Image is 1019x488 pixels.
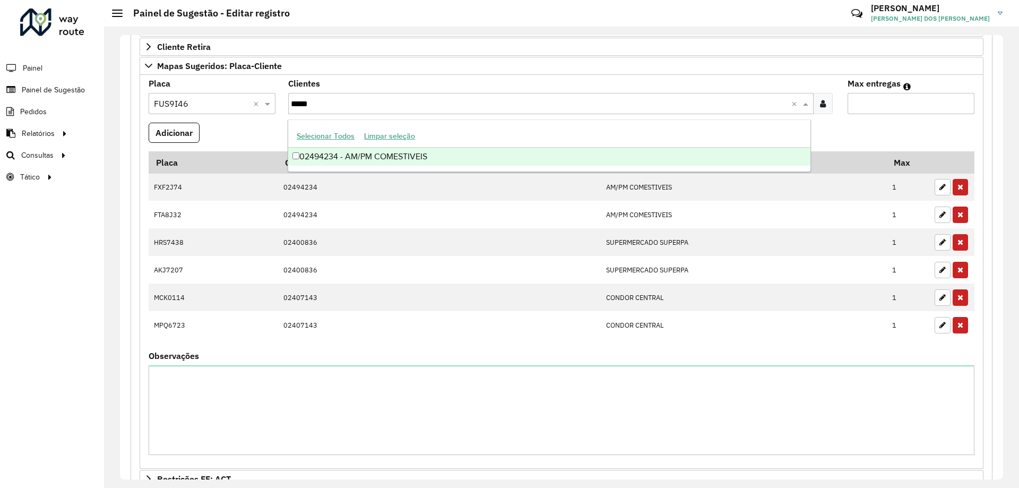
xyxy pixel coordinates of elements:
span: [PERSON_NAME] DOS [PERSON_NAME] [871,14,990,23]
td: AM/PM COMESTIVEIS [600,174,886,201]
td: 1 [887,228,929,256]
span: Painel de Sugestão [22,84,85,96]
span: Consultas [21,150,54,161]
ng-dropdown-panel: Options list [288,119,810,172]
td: 1 [887,284,929,311]
td: 1 [887,311,929,339]
td: 1 [887,256,929,284]
button: Selecionar Todos [292,128,359,144]
td: 02400836 [278,256,601,284]
td: CONDOR CENTRAL [600,284,886,311]
td: FXF2J74 [149,174,278,201]
td: FTA8J32 [149,201,278,228]
td: 02407143 [278,284,601,311]
td: MPQ6723 [149,311,278,339]
td: 02494234 [278,201,601,228]
a: Contato Rápido [845,2,868,25]
label: Max entregas [848,77,901,90]
td: 1 [887,201,929,228]
td: HRS7438 [149,228,278,256]
span: Clear all [791,97,800,110]
th: Max [887,151,929,174]
th: Código Cliente [278,151,601,174]
a: Restrições FF: ACT [140,470,983,488]
td: AM/PM COMESTIVEIS [600,201,886,228]
td: 1 [887,174,929,201]
button: Limpar seleção [359,128,420,144]
label: Clientes [288,77,320,90]
th: Placa [149,151,278,174]
button: Adicionar [149,123,200,143]
label: Observações [149,349,199,362]
span: Painel [23,63,42,74]
td: SUPERMERCADO SUPERPA [600,228,886,256]
h2: Painel de Sugestão - Editar registro [123,7,290,19]
div: Mapas Sugeridos: Placa-Cliente [140,75,983,469]
td: MCK0114 [149,284,278,311]
td: AKJ7207 [149,256,278,284]
a: Cliente Retira [140,38,983,56]
span: Pedidos [20,106,47,117]
div: 02494234 - AM/PM COMESTIVEIS [288,148,810,166]
h3: [PERSON_NAME] [871,3,990,13]
span: Tático [20,172,40,183]
span: Restrições FF: ACT [157,475,231,483]
td: SUPERMERCADO SUPERPA [600,256,886,284]
span: Relatórios [22,128,55,139]
td: 02407143 [278,311,601,339]
a: Mapas Sugeridos: Placa-Cliente [140,57,983,75]
label: Placa [149,77,170,90]
span: Cliente Retira [157,42,211,51]
td: 02400836 [278,228,601,256]
span: Mapas Sugeridos: Placa-Cliente [157,62,282,70]
td: CONDOR CENTRAL [600,311,886,339]
span: Clear all [253,97,262,110]
em: Máximo de clientes que serão colocados na mesma rota com os clientes informados [903,82,911,91]
td: 02494234 [278,174,601,201]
